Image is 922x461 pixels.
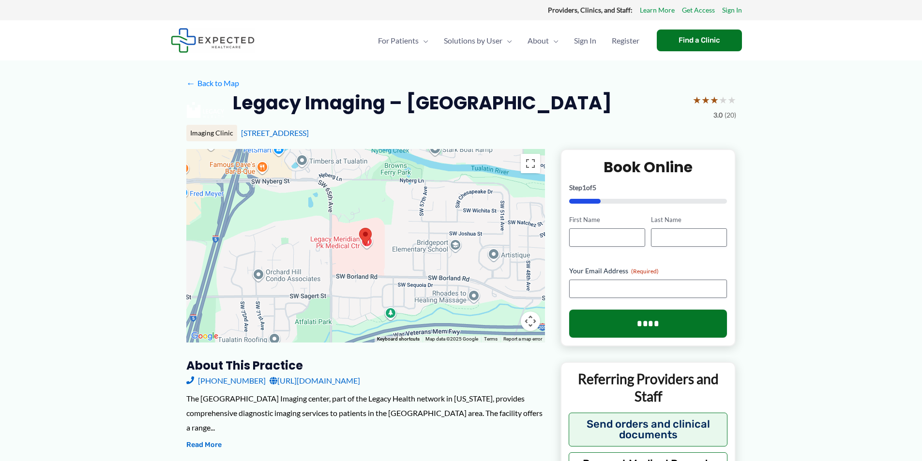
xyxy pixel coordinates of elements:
[502,24,512,58] span: Menu Toggle
[569,266,727,276] label: Your Email Address
[444,24,502,58] span: Solutions by User
[693,91,701,109] span: ★
[701,91,710,109] span: ★
[378,24,419,58] span: For Patients
[569,184,727,191] p: Step of
[569,215,645,224] label: First Name
[233,91,612,115] h2: Legacy Imaging – [GEOGRAPHIC_DATA]
[566,24,604,58] a: Sign In
[682,4,715,16] a: Get Access
[370,24,436,58] a: For PatientsMenu Toggle
[548,6,633,14] strong: Providers, Clinics, and Staff:
[186,373,266,388] a: [PHONE_NUMBER]
[569,413,728,446] button: Send orders and clinical documents
[713,109,723,121] span: 3.0
[719,91,727,109] span: ★
[186,78,196,88] span: ←
[503,336,542,342] a: Report a map error
[710,91,719,109] span: ★
[612,24,639,58] span: Register
[377,336,420,342] button: Keyboard shortcuts
[657,30,742,51] a: Find a Clinic
[521,312,540,331] button: Map camera controls
[582,183,586,192] span: 1
[592,183,596,192] span: 5
[722,4,742,16] a: Sign In
[186,439,222,451] button: Read More
[520,24,566,58] a: AboutMenu Toggle
[521,154,540,173] button: Toggle fullscreen view
[725,109,736,121] span: (20)
[436,24,520,58] a: Solutions by UserMenu Toggle
[425,336,478,342] span: Map data ©2025 Google
[186,358,545,373] h3: About this practice
[189,330,221,342] img: Google
[631,268,659,275] span: (Required)
[604,24,647,58] a: Register
[549,24,559,58] span: Menu Toggle
[241,128,309,137] a: [STREET_ADDRESS]
[569,158,727,177] h2: Book Online
[189,330,221,342] a: Open this area in Google Maps (opens a new window)
[528,24,549,58] span: About
[370,24,647,58] nav: Primary Site Navigation
[651,215,727,224] label: Last Name
[484,336,498,342] a: Terms (opens in new tab)
[419,24,428,58] span: Menu Toggle
[574,24,596,58] span: Sign In
[727,91,736,109] span: ★
[186,125,237,141] div: Imaging Clinic
[270,373,360,388] a: [URL][DOMAIN_NAME]
[186,391,545,434] div: The [GEOGRAPHIC_DATA] Imaging center, part of the Legacy Health network in [US_STATE], provides c...
[171,28,255,53] img: Expected Healthcare Logo - side, dark font, small
[569,370,728,405] p: Referring Providers and Staff
[186,76,239,90] a: ←Back to Map
[640,4,675,16] a: Learn More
